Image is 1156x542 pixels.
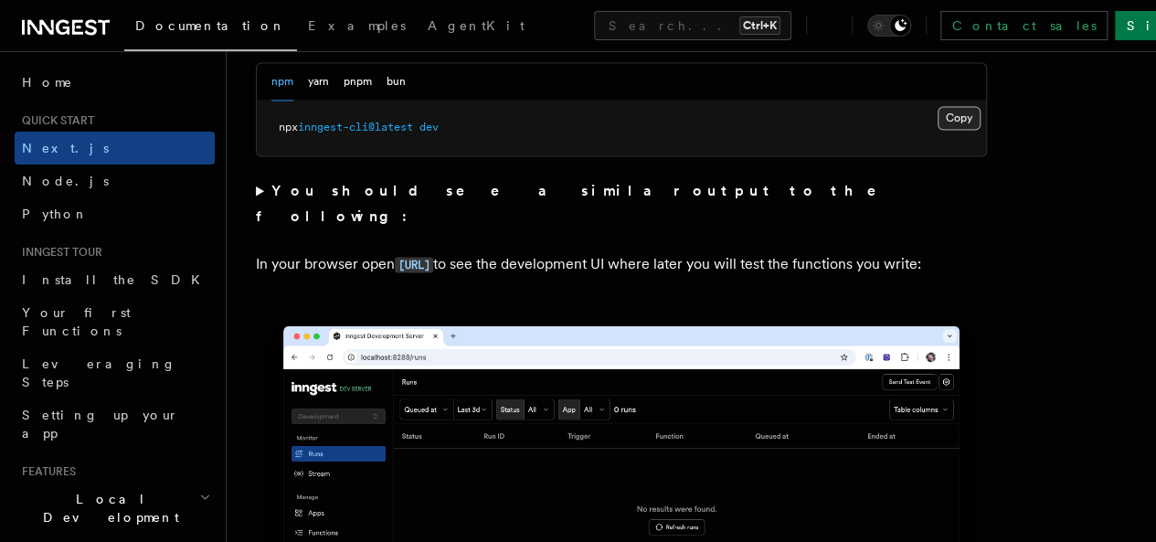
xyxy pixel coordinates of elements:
a: Python [15,197,215,230]
code: [URL] [395,257,433,272]
span: Setting up your app [22,408,179,441]
a: Examples [297,5,417,49]
a: Next.js [15,132,215,165]
span: Install the SDK [22,272,211,287]
span: Python [22,207,89,221]
a: Home [15,66,215,99]
a: Leveraging Steps [15,347,215,399]
button: yarn [308,63,329,101]
a: [URL] [395,255,433,272]
span: Leveraging Steps [22,356,176,389]
button: Copy [938,106,981,130]
a: Your first Functions [15,296,215,347]
a: AgentKit [417,5,536,49]
span: Next.js [22,141,109,155]
span: inngest-cli@latest [298,121,413,133]
span: Home [22,73,73,91]
kbd: Ctrl+K [739,16,780,35]
span: dev [419,121,439,133]
span: Your first Functions [22,305,131,338]
span: Local Development [15,490,199,526]
button: bun [387,63,406,101]
summary: You should see a similar output to the following: [256,178,987,229]
a: Setting up your app [15,399,215,450]
p: In your browser open to see the development UI where later you will test the functions you write: [256,251,987,278]
button: Toggle dark mode [867,15,911,37]
button: pnpm [344,63,372,101]
span: Examples [308,18,406,33]
a: Contact sales [940,11,1108,40]
span: Quick start [15,113,94,128]
button: Local Development [15,483,215,534]
span: Features [15,464,76,479]
span: npx [279,121,298,133]
button: npm [271,63,293,101]
span: Inngest tour [15,245,102,260]
strong: You should see a similar output to the following: [256,182,902,225]
span: Node.js [22,174,109,188]
a: Install the SDK [15,263,215,296]
span: Documentation [135,18,286,33]
a: Node.js [15,165,215,197]
span: AgentKit [428,18,525,33]
a: Documentation [124,5,297,51]
button: Search...Ctrl+K [594,11,791,40]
